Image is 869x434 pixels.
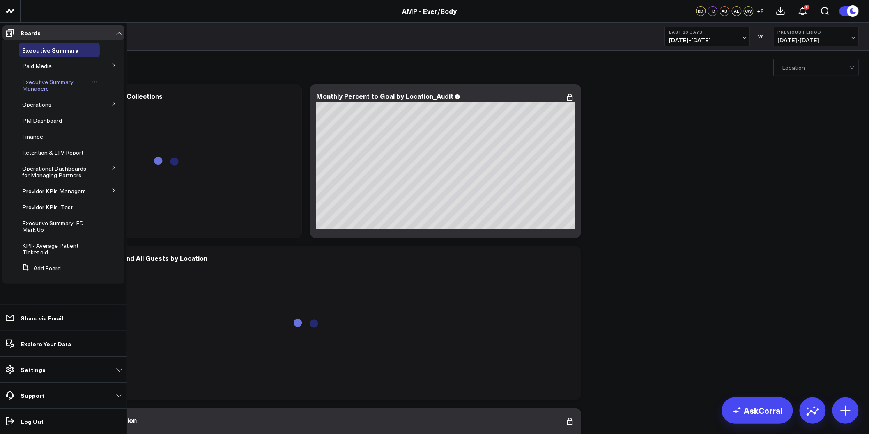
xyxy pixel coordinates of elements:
[696,6,706,16] div: KD
[22,62,52,70] span: Paid Media
[402,7,457,16] a: AMP - Ever/Body
[22,164,86,179] span: Operational Dashboards for Managing Partners
[22,219,84,233] span: Executive Summary FD Mark Up
[708,6,718,16] div: FD
[22,63,52,69] a: Paid Media
[19,261,61,276] button: Add Board
[22,203,73,211] span: Provider KPIs_Test
[22,220,90,233] a: Executive Summary FD Mark Up
[778,30,854,34] b: Previous Period
[316,91,453,101] div: Monthly Percent to Goal by Location_Audit
[21,340,71,347] p: Explore Your Data
[21,315,63,321] p: Share via Email
[21,30,41,36] p: Boards
[804,5,809,10] div: 1
[22,46,78,54] span: Executive Summary
[669,30,746,34] b: Last 30 Days
[22,101,51,108] a: Operations
[22,204,73,210] a: Provider KPIs_Test
[22,47,78,53] a: Executive Summary
[22,242,90,256] a: KPI - Average Patient Ticket old
[22,188,86,194] a: Provider KPIs Managers
[754,34,769,39] div: VS
[21,418,44,425] p: Log Out
[22,242,78,256] span: KPI - Average Patient Ticket old
[744,6,754,16] div: CW
[732,6,742,16] div: AL
[2,414,124,429] a: Log Out
[22,78,74,92] span: Executive Summary Managers
[21,366,46,373] p: Settings
[22,133,43,140] a: Finance
[773,27,859,46] button: Previous Period[DATE]-[DATE]
[720,6,730,16] div: AB
[22,187,86,195] span: Provider KPIs Managers
[756,6,766,16] button: +2
[22,149,83,156] a: Retention & LTV Report
[22,79,90,92] a: Executive Summary Managers
[778,37,854,43] span: [DATE] - [DATE]
[757,8,764,14] span: + 2
[722,397,793,424] a: AskCorral
[22,165,93,178] a: Operational Dashboards for Managing Partners
[22,117,62,124] a: PM Dashboard
[21,392,44,399] p: Support
[669,37,746,43] span: [DATE] - [DATE]
[665,27,750,46] button: Last 30 Days[DATE]-[DATE]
